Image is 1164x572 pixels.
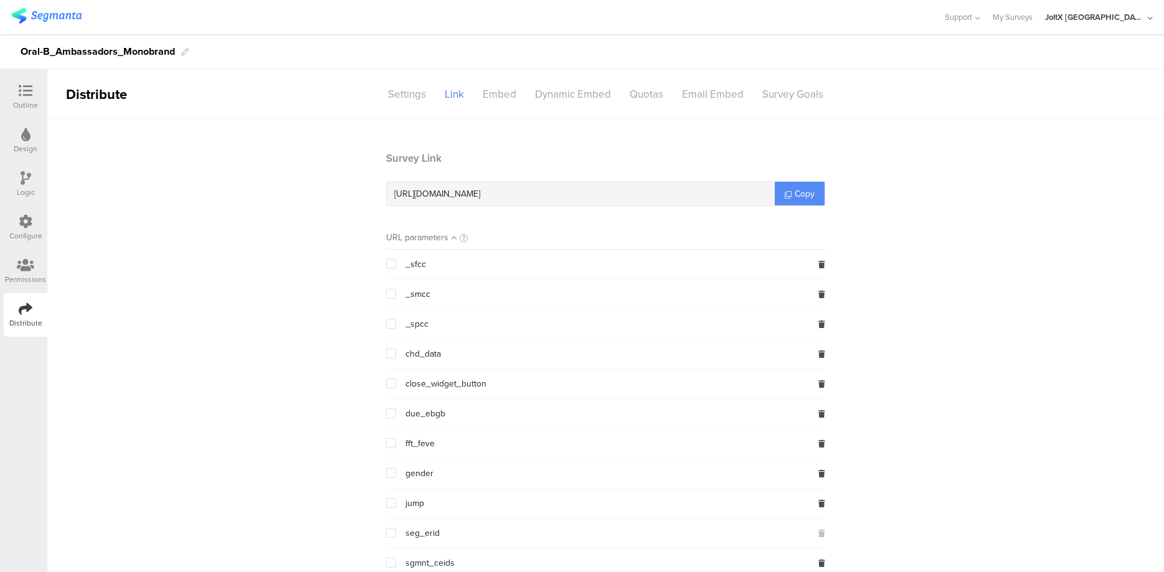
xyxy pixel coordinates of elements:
[405,558,455,568] span: sgmnt_ceids
[386,231,448,244] div: URL parameters
[405,409,445,419] span: due_ebgb
[47,84,191,105] div: Distribute
[673,83,753,105] div: Email Embed
[405,439,435,449] span: fft_feve
[9,317,42,329] div: Distribute
[945,11,972,23] span: Support
[14,143,37,154] div: Design
[405,528,440,538] span: seg_erid
[386,151,825,166] header: Survey Link
[405,319,428,329] span: _spcc
[620,83,673,105] div: Quotas
[11,8,82,24] img: segmanta logo
[795,187,815,200] span: Copy
[379,83,435,105] div: Settings
[473,83,526,105] div: Embed
[405,289,430,299] span: _smcc
[1045,11,1145,23] div: JoltX [GEOGRAPHIC_DATA]
[405,469,433,479] span: gender
[452,233,457,243] i: Sort
[405,499,424,509] span: jump
[9,230,42,241] div: Configure
[394,187,480,200] span: [URL][DOMAIN_NAME]
[21,42,175,62] div: Oral-B_Ambassadors_Monobrand
[405,349,441,359] span: chd_data
[13,100,38,111] div: Outline
[435,83,473,105] div: Link
[405,260,426,270] span: _sfcc
[526,83,620,105] div: Dynamic Embed
[405,379,486,389] span: close_widget_button
[753,83,833,105] div: Survey Goals
[17,187,35,198] div: Logic
[5,274,46,285] div: Permissions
